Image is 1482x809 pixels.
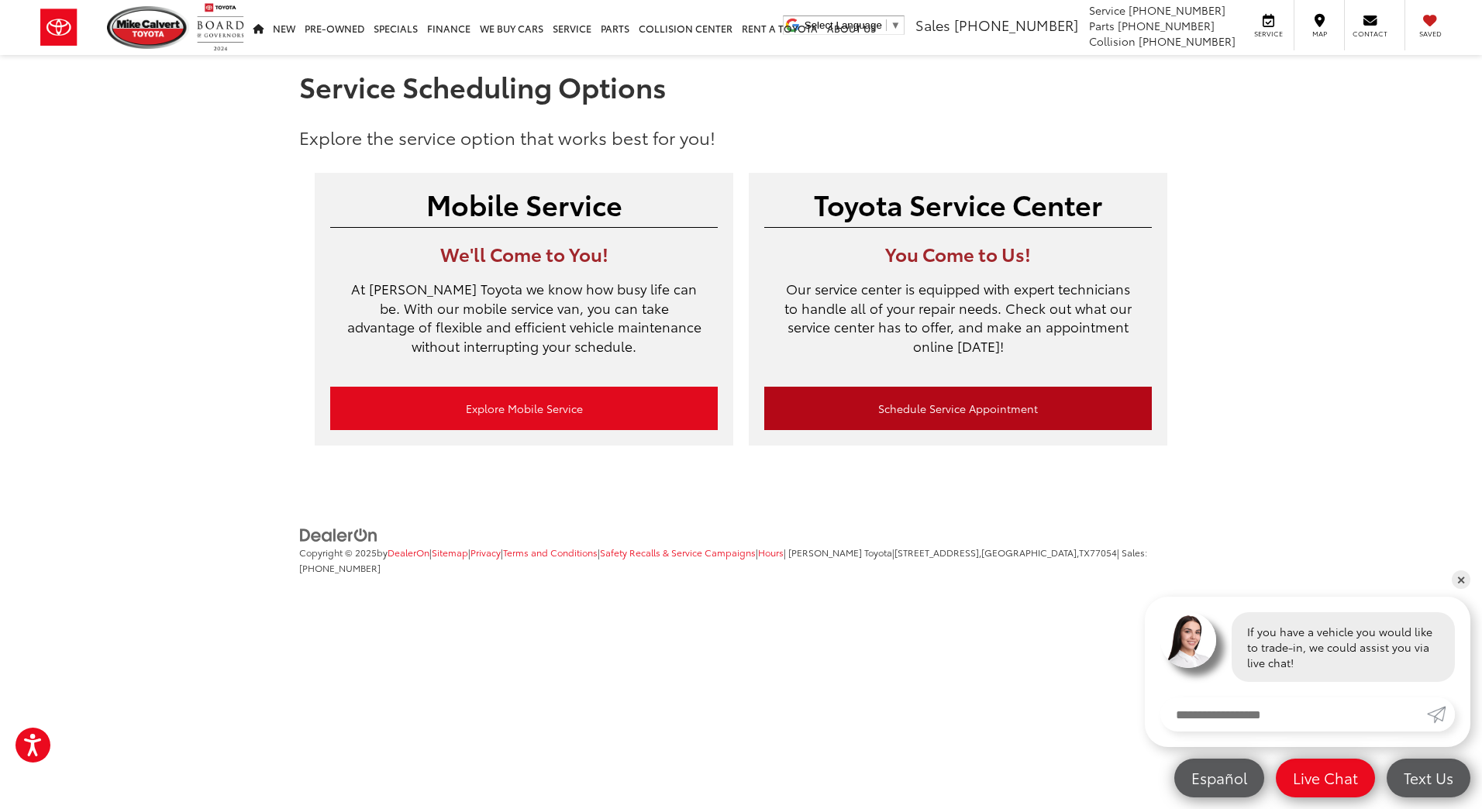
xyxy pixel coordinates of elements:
a: Submit [1427,697,1455,732]
img: DealerOn [299,527,378,544]
span: | [892,546,1117,559]
span: Select Language [805,19,882,31]
span: Live Chat [1285,768,1366,787]
span: Español [1184,768,1255,787]
span: Service [1251,29,1286,39]
span: [STREET_ADDRESS], [894,546,981,559]
h2: Toyota Service Center [764,188,1152,219]
span: ▼ [891,19,901,31]
a: Español [1174,759,1264,797]
span: [PHONE_NUMBER] [299,561,381,574]
span: | [429,546,468,559]
span: 77054 [1090,546,1117,559]
input: Enter your message [1160,697,1427,732]
span: [PHONE_NUMBER] [1118,18,1215,33]
span: [GEOGRAPHIC_DATA], [981,546,1079,559]
span: [PHONE_NUMBER] [1129,2,1225,18]
span: by [377,546,429,559]
span: | [501,546,598,559]
p: Explore the service option that works best for you! [299,125,1183,150]
span: | [PERSON_NAME] Toyota [784,546,892,559]
a: Text Us [1387,759,1470,797]
span: Parts [1089,18,1115,33]
h2: Mobile Service [330,188,718,219]
span: Saved [1413,29,1447,39]
h3: We'll Come to You! [330,243,718,263]
span: | [468,546,501,559]
span: [PHONE_NUMBER] [1139,33,1236,49]
a: Terms and Conditions [503,546,598,559]
a: Sitemap [432,546,468,559]
a: Live Chat [1276,759,1375,797]
span: Map [1302,29,1336,39]
img: Agent profile photo [1160,612,1216,668]
p: At [PERSON_NAME] Toyota we know how busy life can be. With our mobile service van, you can take a... [330,279,718,371]
span: Sales [915,15,950,35]
a: Safety Recalls & Service Campaigns, Opens in a new tab [600,546,756,559]
span: Service [1089,2,1125,18]
span: | [598,546,756,559]
h3: You Come to Us! [764,243,1152,263]
span: Collision [1089,33,1136,49]
a: Explore Mobile Service [330,387,718,430]
a: DealerOn Home Page [388,546,429,559]
span: | [756,546,784,559]
a: DealerOn [299,526,378,542]
span: [PHONE_NUMBER] [954,15,1078,35]
span: Contact [1353,29,1387,39]
span: Text Us [1396,768,1461,787]
a: Schedule Service Appointment [764,387,1152,430]
a: Hours [758,546,784,559]
a: Privacy [470,546,501,559]
img: Mike Calvert Toyota [107,6,189,49]
div: If you have a vehicle you would like to trade-in, we could assist you via live chat! [1232,612,1455,682]
h1: Service Scheduling Options [299,71,1183,102]
span: ​ [886,19,887,31]
span: Copyright © 2025 [299,546,377,559]
p: Our service center is equipped with expert technicians to handle all of your repair needs. Check ... [764,279,1152,371]
span: TX [1079,546,1090,559]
